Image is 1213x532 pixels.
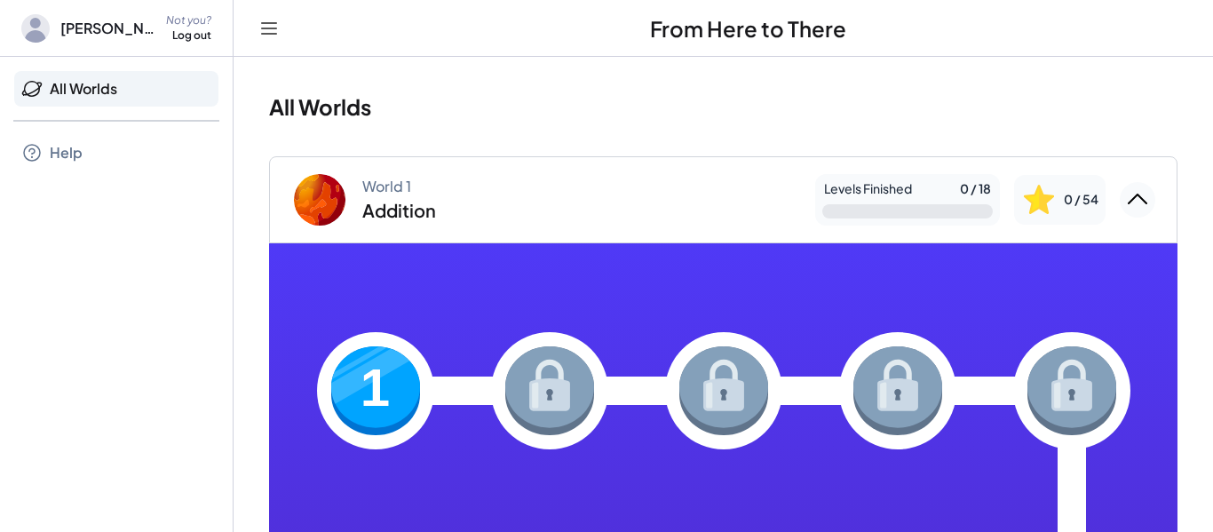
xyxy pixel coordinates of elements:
[362,199,436,222] div: Addition
[172,28,211,44] div: Log out
[505,346,594,435] img: svg%3e
[853,346,942,435] img: svg%3e
[1021,182,1057,218] img: svg%3e
[1120,182,1155,218] button: Collapse World 1
[50,142,83,163] div: Help
[650,7,846,50] h1: From Here to There
[60,18,155,39] span: [PERSON_NAME]
[1027,346,1116,435] img: svg%3e
[166,13,211,28] div: Not you?
[269,85,1177,128] h2: All Worlds
[960,181,991,197] div: 0 / 18
[284,164,355,235] img: world_1-Dr-aa4MT.svg
[50,78,117,99] div: All Worlds
[1064,192,1098,208] div: 0 / 54
[824,181,912,197] div: Levels Finished
[362,178,411,195] div: World 1
[331,346,420,435] img: svg%3e
[679,346,768,435] img: svg%3e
